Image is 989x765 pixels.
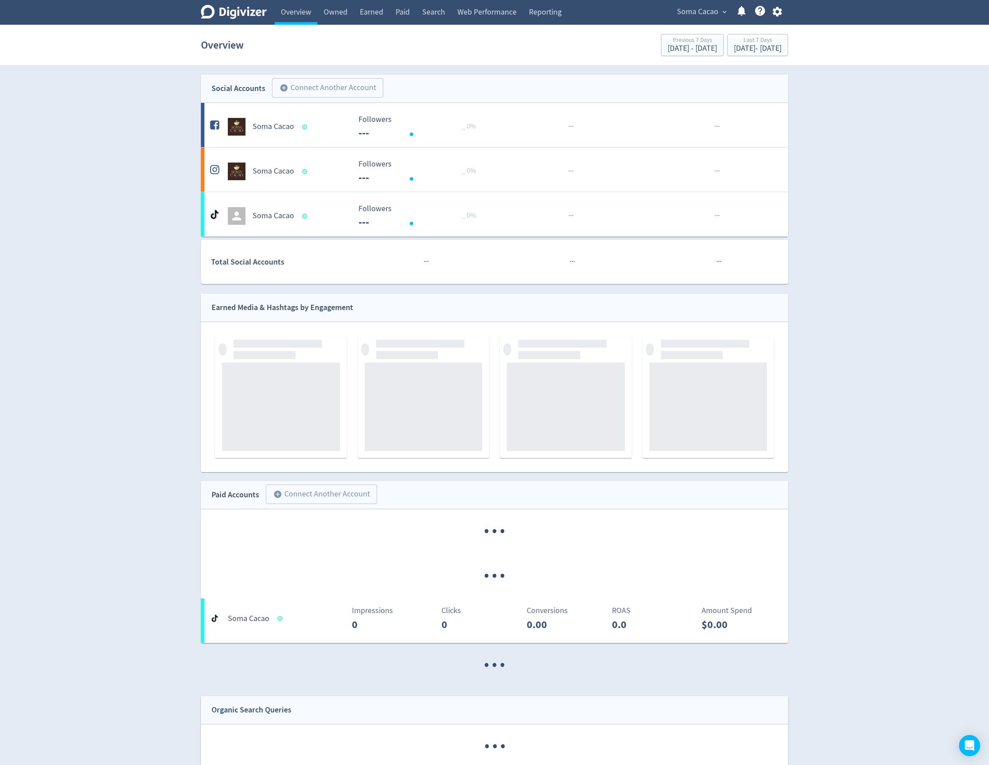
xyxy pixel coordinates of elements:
[228,163,245,180] img: Soma Cacao undefined
[201,148,788,192] a: Soma Cacao undefinedSoma Cacao Followers --- Followers --- _ 0%······
[720,256,721,267] span: ·
[721,8,729,16] span: expand_more
[571,256,573,267] span: ·
[201,192,788,236] a: Soma Cacao Followers --- Followers --- _ 0%······
[483,643,491,688] span: ·
[354,205,487,228] svg: Followers ---
[612,617,663,632] p: 0.0
[491,509,498,554] span: ·
[253,121,294,132] h5: Soma Cacao
[572,210,574,221] span: ·
[259,486,377,504] a: Connect Another Account
[718,166,720,177] span: ·
[714,166,716,177] span: ·
[716,166,718,177] span: ·
[716,256,718,267] span: ·
[211,704,291,716] div: Organic Search Queries
[302,125,310,129] span: Data last synced: 3 Sep 2025, 7:02am (AEST)
[228,118,245,136] img: Soma Cacao undefined
[718,121,720,132] span: ·
[491,643,498,688] span: ·
[718,256,720,267] span: ·
[228,614,269,624] h5: Soma Cacao
[354,160,487,183] svg: Followers ---
[527,605,607,617] p: Conversions
[727,34,788,56] button: Last 7 Days[DATE]- [DATE]
[354,115,487,139] svg: Followers ---
[352,617,403,632] p: 0
[253,166,294,177] h5: Soma Cacao
[570,121,572,132] span: ·
[211,489,259,501] div: Paid Accounts
[211,301,353,314] div: Earned Media & Hashtags by Engagement
[734,45,781,53] div: [DATE] - [DATE]
[265,80,383,98] a: Connect Another Account
[273,490,282,499] span: add_circle
[272,78,383,98] button: Connect Another Account
[570,210,572,221] span: ·
[702,605,781,617] p: Amount Spend
[498,509,506,554] span: ·
[568,166,570,177] span: ·
[568,121,570,132] span: ·
[427,256,429,267] span: ·
[677,5,718,19] span: Soma Cacao
[462,211,476,220] span: _ 0%
[266,485,377,504] button: Connect Another Account
[423,256,425,267] span: ·
[201,31,244,59] h1: Overview
[201,598,788,643] a: Soma CacaoImpressions0Clicks0Conversions0.00ROAS0.0Amount Spend$0.00
[668,45,717,53] div: [DATE] - [DATE]
[462,167,476,175] span: _ 0%
[442,605,521,617] p: Clicks
[278,616,285,621] span: Data last synced: 2 Sep 2025, 1:01pm (AEST)
[498,643,506,688] span: ·
[279,83,288,92] span: add_circle
[498,554,506,598] span: ·
[201,103,788,147] a: Soma Cacao undefinedSoma Cacao Followers --- Followers --- _ 0%······
[253,211,294,221] h5: Soma Cacao
[572,121,574,132] span: ·
[527,617,578,632] p: 0.00
[570,166,572,177] span: ·
[425,256,427,267] span: ·
[573,256,575,267] span: ·
[442,617,492,632] p: 0
[716,210,718,221] span: ·
[718,210,720,221] span: ·
[568,210,570,221] span: ·
[716,121,718,132] span: ·
[483,509,491,554] span: ·
[572,166,574,177] span: ·
[302,214,310,219] span: Data last synced: 3 Sep 2025, 10:02am (AEST)
[714,210,716,221] span: ·
[211,256,352,269] div: Total Social Accounts
[714,121,716,132] span: ·
[211,82,265,95] div: Social Accounts
[668,37,717,45] div: Previous 7 Days
[491,554,498,598] span: ·
[612,605,692,617] p: ROAS
[734,37,781,45] div: Last 7 Days
[570,256,571,267] span: ·
[302,169,310,174] span: Data last synced: 3 Sep 2025, 7:02am (AEST)
[674,5,729,19] button: Soma Cacao
[352,605,432,617] p: Impressions
[959,735,980,756] div: Open Intercom Messenger
[483,554,491,598] span: ·
[661,34,724,56] button: Previous 7 Days[DATE] - [DATE]
[462,122,476,131] span: _ 0%
[702,617,752,632] p: $0.00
